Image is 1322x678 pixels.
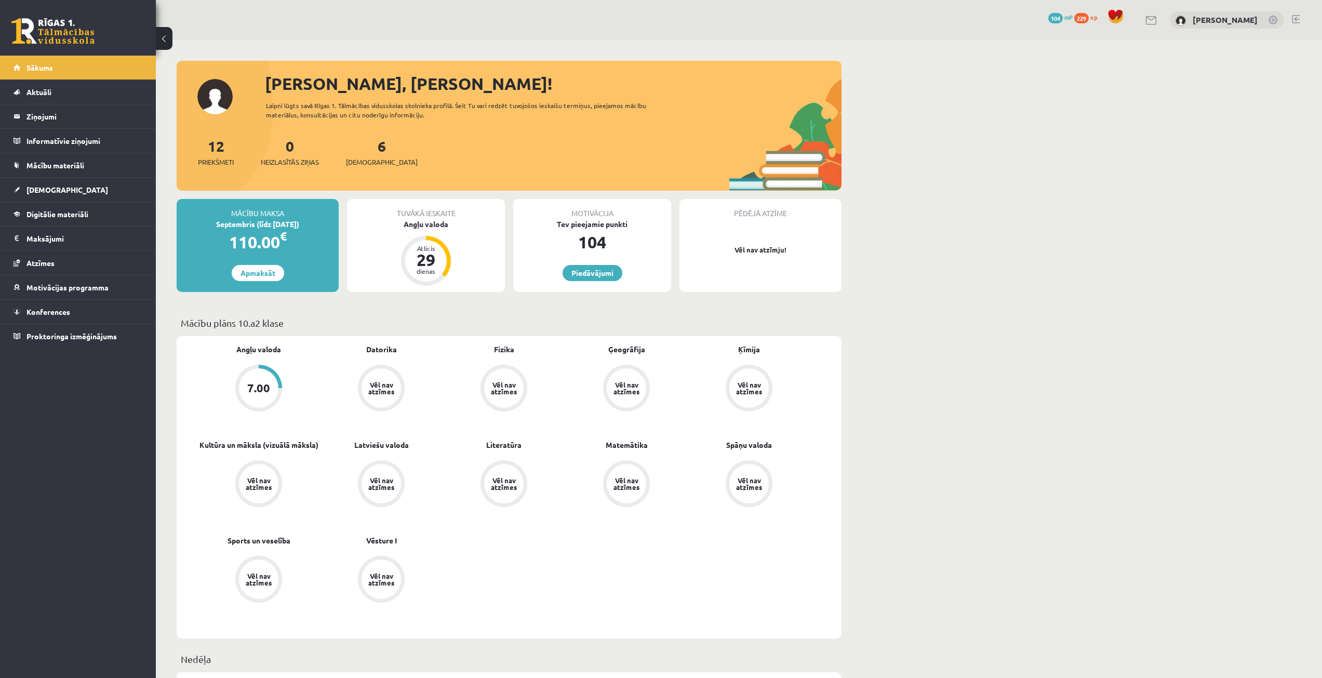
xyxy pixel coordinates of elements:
[366,344,397,355] a: Datorika
[26,185,108,194] span: [DEMOGRAPHIC_DATA]
[366,535,397,546] a: Vēsture I
[410,268,442,274] div: dienas
[266,101,665,119] div: Laipni lūgts savā Rīgas 1. Tālmācības vidusskolas skolnieka profilā. Šeit Tu vari redzēt tuvojošo...
[197,365,320,414] a: 7.00
[612,477,641,490] div: Vēl nav atzīmes
[1090,13,1097,21] span: xp
[688,460,810,509] a: Vēl nav atzīmes
[410,251,442,268] div: 29
[197,556,320,605] a: Vēl nav atzīmes
[1193,15,1258,25] a: [PERSON_NAME]
[486,440,522,450] a: Literatūra
[14,300,143,324] a: Konferences
[199,440,318,450] a: Kultūra un māksla (vizuālā māksla)
[14,80,143,104] a: Aktuāli
[367,381,396,395] div: Vēl nav atzīmes
[1074,13,1102,21] a: 229 xp
[14,104,143,128] a: Ziņojumi
[26,63,53,72] span: Sākums
[14,202,143,226] a: Digitālie materiāli
[247,382,270,394] div: 7.00
[688,365,810,414] a: Vēl nav atzīmes
[354,440,409,450] a: Latviešu valoda
[177,219,339,230] div: Septembris (līdz [DATE])
[26,129,143,153] legend: Informatīvie ziņojumi
[608,344,645,355] a: Ģeogrāfija
[197,460,320,509] a: Vēl nav atzīmes
[261,157,319,167] span: Neizlasītās ziņas
[679,199,842,219] div: Pēdējā atzīme
[443,460,565,509] a: Vēl nav atzīmes
[14,275,143,299] a: Motivācijas programma
[346,157,418,167] span: [DEMOGRAPHIC_DATA]
[565,460,688,509] a: Vēl nav atzīmes
[494,344,514,355] a: Fizika
[367,573,396,586] div: Vēl nav atzīmes
[1064,13,1073,21] span: mP
[198,157,234,167] span: Priekšmeti
[198,137,234,167] a: 12Priekšmeti
[14,324,143,348] a: Proktoringa izmēģinājums
[1176,16,1186,26] img: Vladislava Vlasova
[26,258,55,268] span: Atzīmes
[181,652,837,666] p: Nedēļa
[1048,13,1063,23] span: 104
[181,316,837,330] p: Mācību plāns 10.a2 klase
[685,245,836,255] p: Vēl nav atzīmju!
[489,477,518,490] div: Vēl nav atzīmes
[1048,13,1073,21] a: 104 mP
[513,219,671,230] div: Tev pieejamie punkti
[177,230,339,255] div: 110.00
[565,365,688,414] a: Vēl nav atzīmes
[1074,13,1089,23] span: 229
[265,71,842,96] div: [PERSON_NAME], [PERSON_NAME]!
[735,381,764,395] div: Vēl nav atzīmes
[513,199,671,219] div: Motivācija
[177,199,339,219] div: Mācību maksa
[320,365,443,414] a: Vēl nav atzīmes
[513,230,671,255] div: 104
[347,199,505,219] div: Tuvākā ieskaite
[232,265,284,281] a: Apmaksāt
[346,137,418,167] a: 6[DEMOGRAPHIC_DATA]
[14,129,143,153] a: Informatīvie ziņojumi
[261,137,319,167] a: 0Neizlasītās ziņas
[14,251,143,275] a: Atzīmes
[563,265,622,281] a: Piedāvājumi
[14,227,143,250] a: Maksājumi
[26,331,117,341] span: Proktoringa izmēģinājums
[410,245,442,251] div: Atlicis
[26,87,51,97] span: Aktuāli
[11,18,95,44] a: Rīgas 1. Tālmācības vidusskola
[26,104,143,128] legend: Ziņojumi
[26,209,88,219] span: Digitālie materiāli
[735,477,764,490] div: Vēl nav atzīmes
[489,381,518,395] div: Vēl nav atzīmes
[347,219,505,230] div: Angļu valoda
[14,153,143,177] a: Mācību materiāli
[26,283,109,292] span: Motivācijas programma
[443,365,565,414] a: Vēl nav atzīmes
[320,556,443,605] a: Vēl nav atzīmes
[606,440,648,450] a: Matemātika
[280,229,287,244] span: €
[26,227,143,250] legend: Maksājumi
[726,440,772,450] a: Spāņu valoda
[367,477,396,490] div: Vēl nav atzīmes
[320,460,443,509] a: Vēl nav atzīmes
[612,381,641,395] div: Vēl nav atzīmes
[14,178,143,202] a: [DEMOGRAPHIC_DATA]
[244,477,273,490] div: Vēl nav atzīmes
[244,573,273,586] div: Vēl nav atzīmes
[14,56,143,79] a: Sākums
[26,307,70,316] span: Konferences
[738,344,760,355] a: Ķīmija
[347,219,505,287] a: Angļu valoda Atlicis 29 dienas
[26,161,84,170] span: Mācību materiāli
[228,535,290,546] a: Sports un veselība
[236,344,281,355] a: Angļu valoda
